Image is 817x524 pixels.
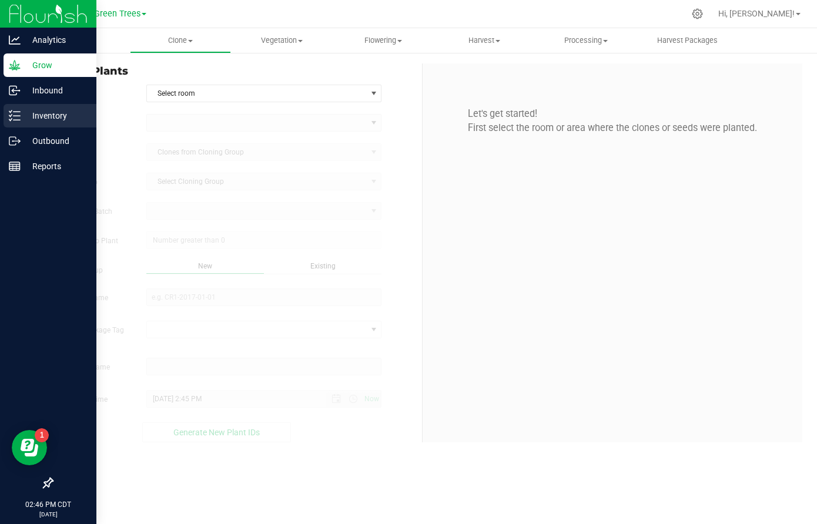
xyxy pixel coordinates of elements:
[9,135,21,147] inline-svg: Outbound
[434,28,535,53] a: Harvest
[9,110,21,122] inline-svg: Inventory
[9,59,21,71] inline-svg: Grow
[535,28,637,53] a: Processing
[130,28,232,53] a: Clone
[21,134,91,148] p: Outbound
[5,510,91,519] p: [DATE]
[718,9,795,18] span: Hi, [PERSON_NAME]!
[536,35,637,46] span: Processing
[198,262,212,270] span: New
[333,28,434,53] a: Flowering
[147,85,366,102] span: Select room
[641,35,734,46] span: Harvest Packages
[94,9,140,19] span: Green Trees
[52,63,413,79] span: Create Plants
[21,33,91,47] p: Analytics
[35,428,49,442] iframe: Resource center unread badge
[637,28,738,53] a: Harvest Packages
[21,109,91,123] p: Inventory
[142,422,291,442] button: Generate New Plant IDs
[9,85,21,96] inline-svg: Inbound
[9,34,21,46] inline-svg: Analytics
[5,499,91,510] p: 02:46 PM CDT
[9,160,21,172] inline-svg: Reports
[146,288,381,306] input: e.g. CR1-2017-01-01
[21,58,91,72] p: Grow
[21,83,91,98] p: Inbound
[21,159,91,173] p: Reports
[310,262,336,270] span: Existing
[232,35,332,46] span: Vegetation
[333,35,434,46] span: Flowering
[434,35,535,46] span: Harvest
[690,8,705,19] div: Manage settings
[12,430,47,465] iframe: Resource center
[173,428,260,437] span: Generate New Plant IDs
[431,107,793,136] p: Let's get started! First select the room or area where the clones or seeds were planted.
[231,28,333,53] a: Vegetation
[130,35,231,46] span: Clone
[366,85,381,102] span: select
